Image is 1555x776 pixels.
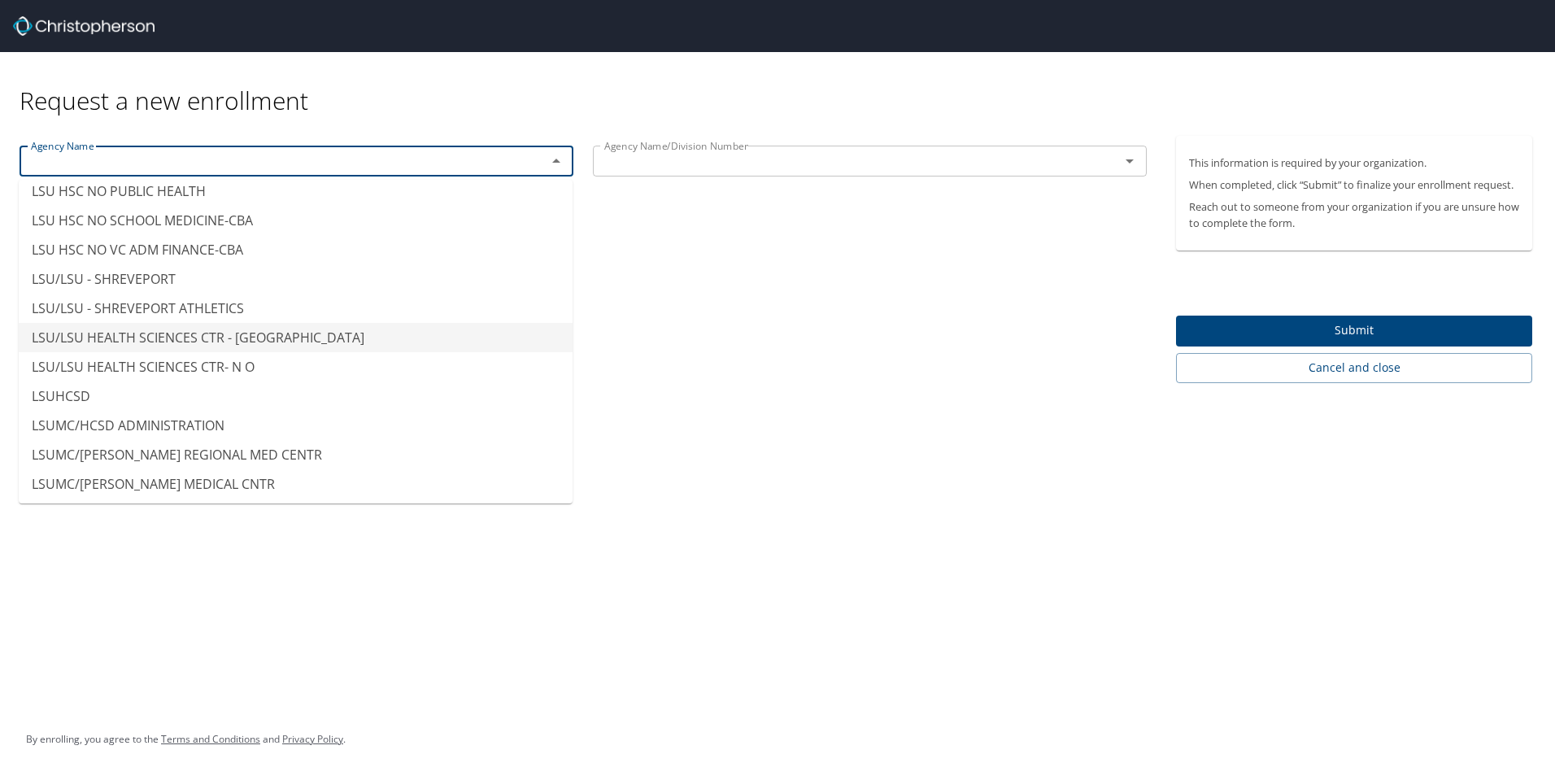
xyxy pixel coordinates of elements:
[19,206,573,235] li: LSU HSC NO SCHOOL MEDICINE-CBA
[161,732,260,746] a: Terms and Conditions
[282,732,343,746] a: Privacy Policy
[19,411,573,440] li: LSUMC/HCSD ADMINISTRATION
[1118,150,1141,172] button: Open
[19,177,573,206] li: LSU HSC NO PUBLIC HEALTH
[19,469,573,499] li: LSUMC/[PERSON_NAME] MEDICAL CNTR
[19,235,573,264] li: LSU HSC NO VC ADM FINANCE-CBA
[19,499,573,528] li: LSUMC/MEDICAL CENTER OF LA AT N O
[20,52,1545,116] div: Request a new enrollment
[1189,320,1519,341] span: Submit
[545,150,568,172] button: Close
[19,294,573,323] li: LSU/LSU - SHREVEPORT ATHLETICS
[1189,155,1519,171] p: This information is required by your organization.
[1189,199,1519,230] p: Reach out to someone from your organization if you are unsure how to complete the form.
[19,381,573,411] li: LSUHCSD
[13,16,155,36] img: cbt logo
[19,440,573,469] li: LSUMC/[PERSON_NAME] REGIONAL MED CENTR
[1176,353,1532,383] button: Cancel and close
[19,323,573,352] li: LSU/LSU HEALTH SCIENCES CTR - [GEOGRAPHIC_DATA]
[26,719,346,760] div: By enrolling, you agree to the and .
[19,264,573,294] li: LSU/LSU - SHREVEPORT
[1189,177,1519,193] p: When completed, click “Submit” to finalize your enrollment request.
[19,352,573,381] li: LSU/LSU HEALTH SCIENCES CTR- N O
[1189,358,1519,378] span: Cancel and close
[1176,316,1532,347] button: Submit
